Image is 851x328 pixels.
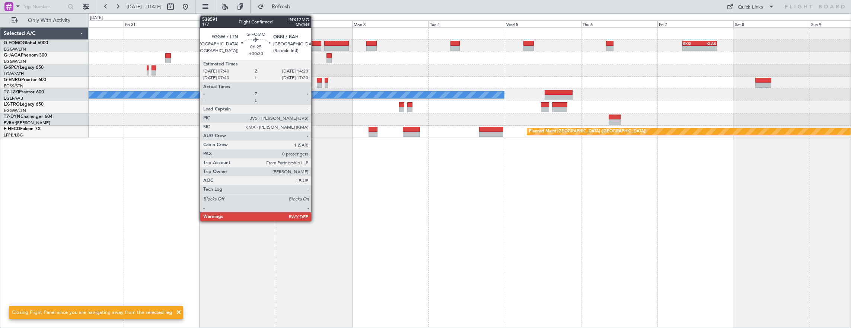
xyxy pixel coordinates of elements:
span: Only With Activity [19,18,79,23]
a: EGGW/LTN [4,108,26,113]
span: G-ENRG [4,78,21,82]
div: Wed 5 [505,20,581,27]
div: Planned Maint [GEOGRAPHIC_DATA] ([GEOGRAPHIC_DATA]) [529,126,646,137]
div: Tue 4 [428,20,505,27]
input: Trip Number [23,1,66,12]
div: KLAX [699,41,716,46]
a: EGGW/LTN [4,46,26,52]
span: G-FOMO [4,41,23,45]
div: Quick Links [738,4,763,11]
a: T7-DYNChallenger 604 [4,115,52,119]
span: G-SPCY [4,65,20,70]
span: F-HECD [4,127,20,131]
a: EVRA/[PERSON_NAME] [4,120,50,126]
div: Fri 31 [124,20,200,27]
a: EGGW/LTN [4,59,26,64]
div: Sat 8 [733,20,810,27]
a: EGSS/STN [4,83,23,89]
a: G-SPCYLegacy 650 [4,65,44,70]
div: - [699,46,716,51]
a: G-FOMOGlobal 6000 [4,41,48,45]
a: LFPB/LBG [4,132,23,138]
span: T7-DYN [4,115,20,119]
div: RKSI [683,41,699,46]
button: Quick Links [723,1,778,13]
div: Closing Flight Panel since you are navigating away from the selected leg [12,309,172,316]
div: Mon 3 [352,20,428,27]
div: Fri 7 [657,20,734,27]
a: T7-LZZIPraetor 600 [4,90,44,94]
div: [DATE] [90,15,103,21]
a: F-HECDFalcon 7X [4,127,41,131]
span: LX-TRO [4,102,20,107]
button: Refresh [254,1,299,13]
span: Refresh [265,4,297,9]
a: G-JAGAPhenom 300 [4,53,47,58]
span: G-JAGA [4,53,21,58]
button: Only With Activity [8,15,81,26]
a: LX-TROLegacy 650 [4,102,44,107]
div: [DATE] [201,15,213,21]
span: [DATE] - [DATE] [127,3,162,10]
span: T7-LZZI [4,90,19,94]
div: - [683,46,699,51]
div: Sat 1 [200,20,276,27]
a: EGLF/FAB [4,96,23,101]
a: LGAV/ATH [4,71,24,77]
a: G-ENRGPraetor 600 [4,78,46,82]
div: Thu 6 [581,20,657,27]
div: Sun 2 [276,20,352,27]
